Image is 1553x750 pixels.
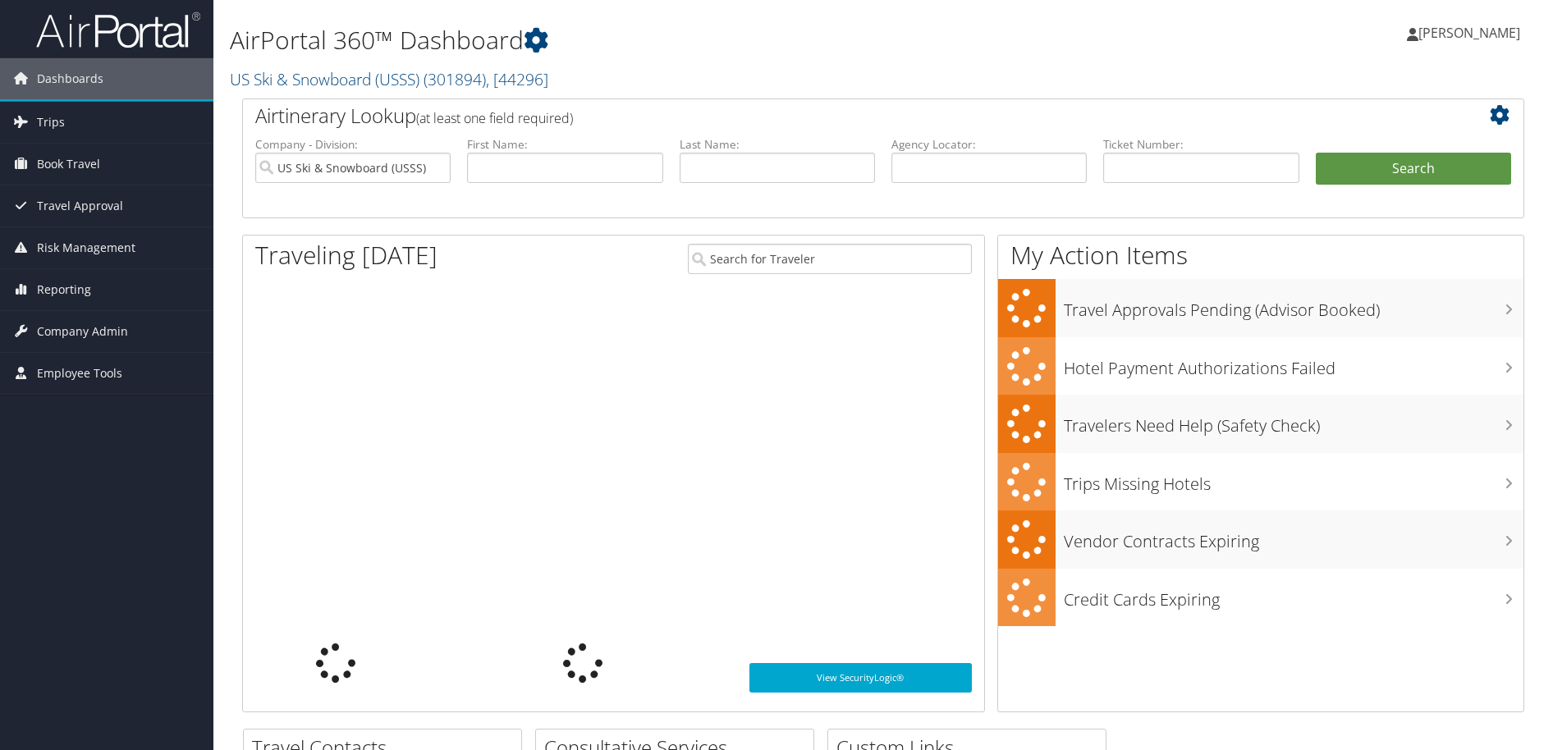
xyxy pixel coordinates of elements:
button: Search [1316,153,1511,185]
h1: My Action Items [998,238,1523,272]
span: Risk Management [37,227,135,268]
a: Travelers Need Help (Safety Check) [998,395,1523,453]
h2: Airtinerary Lookup [255,102,1404,130]
label: Agency Locator: [891,136,1087,153]
span: Employee Tools [37,353,122,394]
a: Travel Approvals Pending (Advisor Booked) [998,279,1523,337]
a: View SecurityLogic® [749,663,972,693]
h3: Travelers Need Help (Safety Check) [1064,406,1523,437]
a: US Ski & Snowboard (USSS) [230,68,548,90]
span: Dashboards [37,58,103,99]
span: Travel Approval [37,185,123,226]
label: Company - Division: [255,136,451,153]
span: Trips [37,102,65,143]
a: Vendor Contracts Expiring [998,510,1523,569]
h3: Trips Missing Hotels [1064,464,1523,496]
span: (at least one field required) [416,109,573,127]
h1: Traveling [DATE] [255,238,437,272]
a: Trips Missing Hotels [998,453,1523,511]
label: First Name: [467,136,662,153]
h3: Travel Approvals Pending (Advisor Booked) [1064,290,1523,322]
span: , [ 44296 ] [486,68,548,90]
a: [PERSON_NAME] [1407,8,1537,57]
img: airportal-logo.png [36,11,200,49]
h3: Vendor Contracts Expiring [1064,522,1523,553]
span: ( 301894 ) [424,68,486,90]
a: Hotel Payment Authorizations Failed [998,337,1523,396]
span: Book Travel [37,144,100,185]
a: Credit Cards Expiring [998,569,1523,627]
h1: AirPortal 360™ Dashboard [230,23,1101,57]
h3: Credit Cards Expiring [1064,580,1523,611]
input: Search for Traveler [688,244,972,274]
span: [PERSON_NAME] [1418,24,1520,42]
span: Reporting [37,269,91,310]
label: Last Name: [680,136,875,153]
span: Company Admin [37,311,128,352]
label: Ticket Number: [1103,136,1299,153]
h3: Hotel Payment Authorizations Failed [1064,349,1523,380]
